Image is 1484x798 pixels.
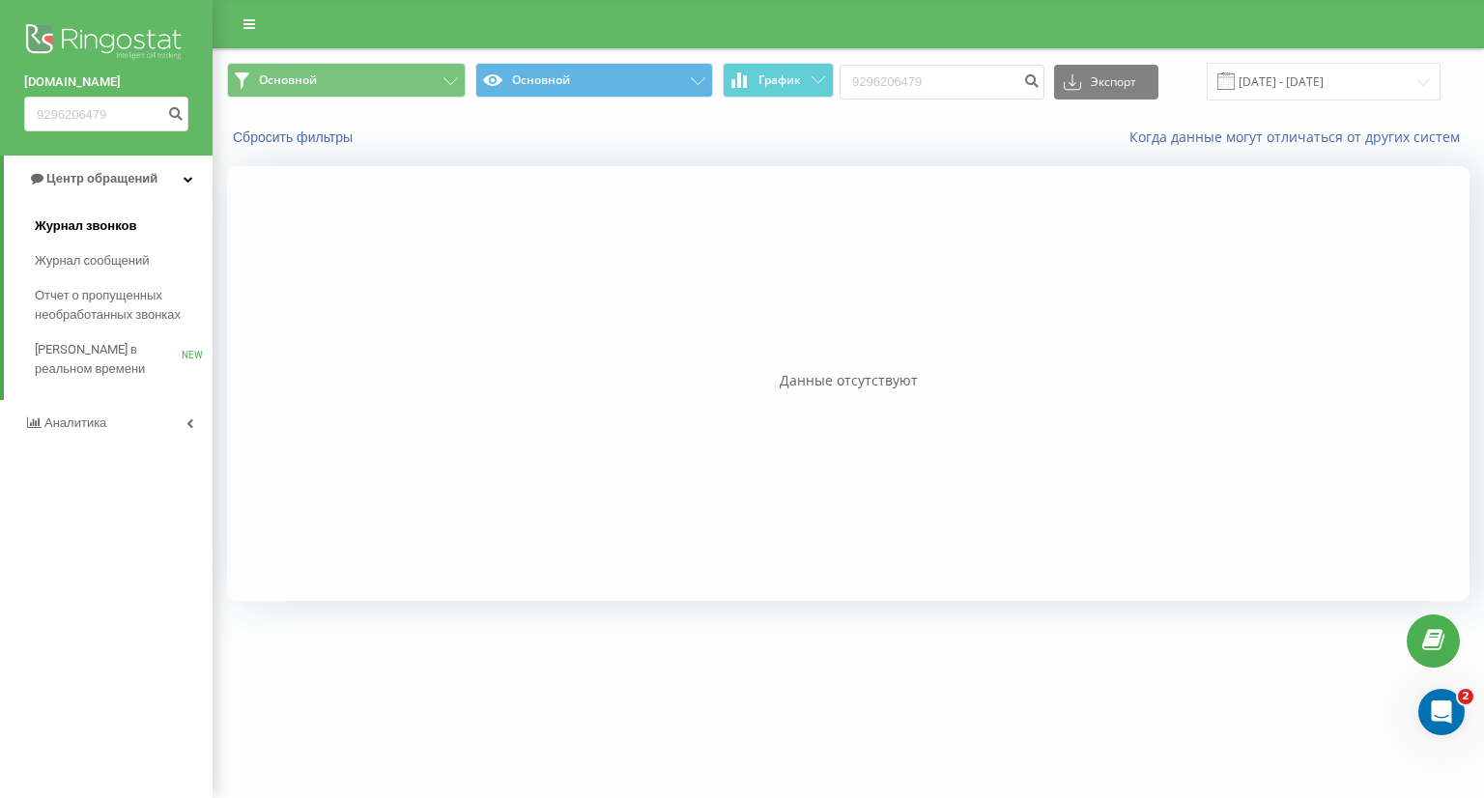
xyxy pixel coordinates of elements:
button: Основной [475,63,714,98]
a: Отчет о пропущенных необработанных звонках [35,278,213,332]
a: [DOMAIN_NAME] [24,72,188,92]
span: Журнал звонков [35,216,136,236]
a: Журнал звонков [35,209,213,243]
a: Центр обращений [4,156,213,202]
div: Данные отсутствуют [227,371,1470,390]
span: Журнал сообщений [35,251,149,271]
a: Когда данные могут отличаться от других систем [1129,128,1470,146]
button: Экспорт [1054,65,1158,100]
input: Поиск по номеру [24,97,188,131]
span: [PERSON_NAME] в реальном времени [35,340,182,379]
a: Журнал сообщений [35,243,213,278]
span: Центр обращений [46,171,157,185]
input: Поиск по номеру [840,65,1044,100]
button: Основной [227,63,466,98]
span: 2 [1458,689,1473,704]
button: Сбросить фильтры [227,128,362,146]
a: [PERSON_NAME] в реальном времениNEW [35,332,213,386]
span: График [758,73,801,87]
img: Ringostat logo [24,19,188,68]
button: График [723,63,834,98]
span: Основной [259,72,317,88]
span: Отчет о пропущенных необработанных звонках [35,286,203,325]
span: Аналитика [44,415,106,430]
iframe: Intercom live chat [1418,689,1465,735]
